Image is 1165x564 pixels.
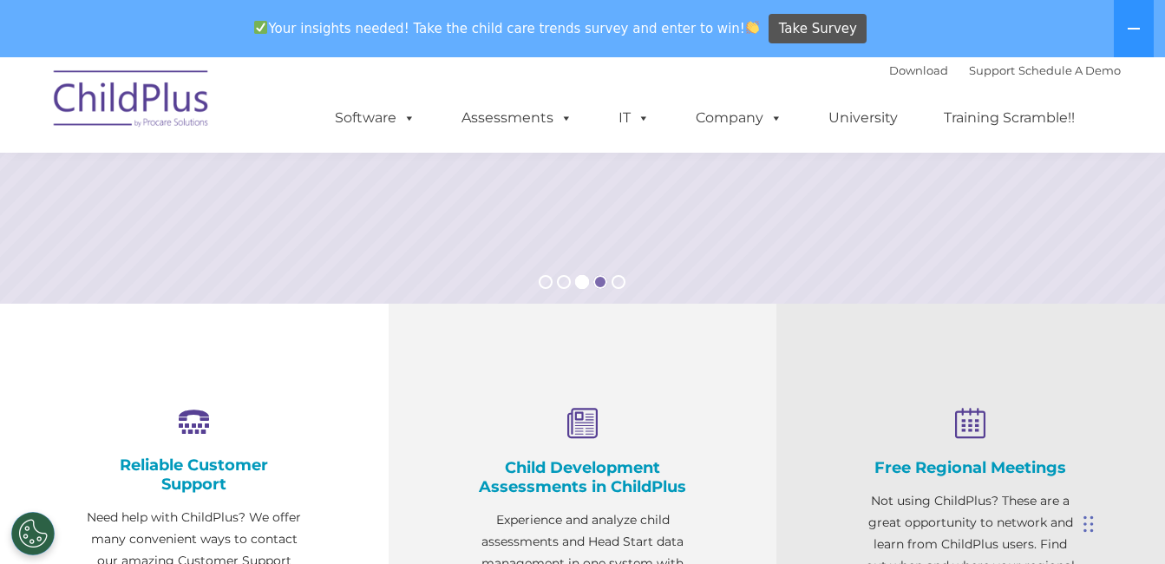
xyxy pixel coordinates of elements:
a: Training Scramble!! [926,101,1092,135]
a: Schedule A Demo [1018,63,1121,77]
img: ✅ [254,21,267,34]
span: Your insights needed! Take the child care trends survey and enter to win! [247,11,767,45]
button: Cookies Settings [11,512,55,555]
h4: Child Development Assessments in ChildPlus [475,458,690,496]
a: Company [678,101,800,135]
a: Software [317,101,433,135]
h4: Reliable Customer Support [87,456,302,494]
img: 👏 [746,21,759,34]
a: Support [969,63,1015,77]
div: Drag [1083,498,1094,550]
font: | [889,63,1121,77]
span: Last name [241,115,294,128]
a: Download [889,63,948,77]
a: Assessments [444,101,590,135]
iframe: Chat Widget [881,377,1165,564]
img: ChildPlus by Procare Solutions [45,58,219,145]
a: IT [601,101,667,135]
span: Phone number [241,186,315,199]
a: University [811,101,915,135]
span: Take Survey [779,14,857,44]
a: Take Survey [769,14,867,44]
h4: Free Regional Meetings [863,458,1078,477]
